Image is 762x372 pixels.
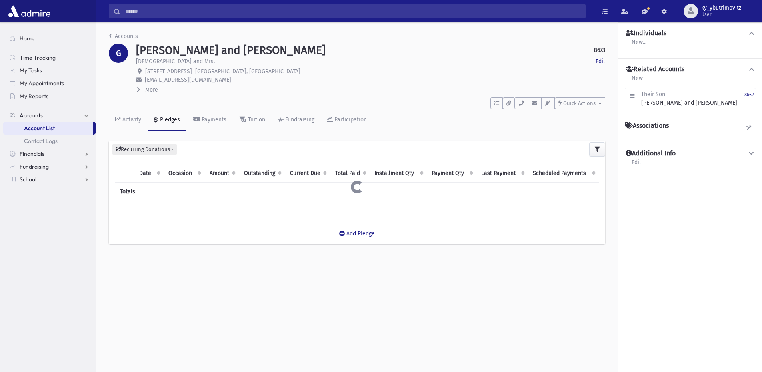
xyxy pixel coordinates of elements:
a: Pledges [148,109,186,131]
a: Edit [596,57,605,66]
span: User [701,11,741,18]
a: New [631,74,643,88]
a: My Appointments [3,77,96,90]
span: ky_ybutrimovitz [701,5,741,11]
h4: Individuals [626,29,666,38]
span: [STREET_ADDRESS] [145,68,192,75]
span: Account List [24,125,55,132]
div: Fundraising [284,116,314,123]
a: Home [3,32,96,45]
th: Total Paid [330,164,370,183]
div: Payments [200,116,226,123]
span: School [20,176,36,183]
div: [PERSON_NAME] and [PERSON_NAME] [641,90,737,107]
span: Their Son [641,91,665,98]
span: My Appointments [20,80,64,87]
th: Outstanding [239,164,285,183]
button: Related Accounts [625,65,756,74]
div: Participation [333,116,367,123]
a: Time Tracking [3,51,96,64]
div: Activity [121,116,141,123]
span: More [145,86,158,93]
a: Edit [631,158,642,172]
h4: Related Accounts [626,65,684,74]
span: Contact Logs [24,137,58,145]
button: Quick Actions [555,97,605,109]
span: Fundraising [20,163,49,170]
button: Individuals [625,29,756,38]
span: Quick Actions [563,100,596,106]
th: Current Due [285,164,330,183]
th: Scheduled Payments [528,164,599,183]
span: [EMAIL_ADDRESS][DOMAIN_NAME] [145,76,231,83]
a: Fundraising [3,160,96,173]
th: Occasion [164,164,204,183]
button: More [136,86,159,94]
a: Accounts [109,33,138,40]
h4: Associations [625,122,669,130]
div: G [109,44,128,63]
span: My Tasks [20,67,42,74]
span: Financials [20,150,44,157]
div: Pledges [158,116,180,123]
a: Add Pledge [333,224,381,243]
a: Participation [321,109,373,131]
a: Financials [3,147,96,160]
span: Accounts [20,112,43,119]
th: Last Payment [476,164,528,183]
th: Payment Qty [427,164,476,183]
input: Search [120,4,585,18]
a: School [3,173,96,186]
a: Activity [109,109,148,131]
a: Account List [3,122,93,135]
th: Installment Qty [370,164,426,183]
h1: [PERSON_NAME] and [PERSON_NAME] [136,44,326,57]
nav: breadcrumb [109,32,138,44]
small: 8662 [744,92,754,97]
span: [GEOGRAPHIC_DATA], [GEOGRAPHIC_DATA] [195,68,300,75]
a: Contact Logs [3,135,96,147]
a: Accounts [3,109,96,122]
button: Recurring Donations [112,144,177,155]
a: My Tasks [3,64,96,77]
th: Date [134,164,164,183]
a: Fundraising [272,109,321,131]
div: Tuition [246,116,265,123]
p: [DEMOGRAPHIC_DATA] and Mrs. [136,57,215,66]
span: Time Tracking [20,54,56,61]
th: Totals: [115,182,204,201]
a: Tuition [233,109,272,131]
button: Additional Info [625,149,756,158]
span: My Reports [20,92,48,100]
a: Payments [186,109,233,131]
a: My Reports [3,90,96,103]
img: AdmirePro [6,3,52,19]
a: 8662 [744,90,754,107]
strong: 8673 [594,46,605,54]
a: New... [631,38,647,52]
h4: Additional Info [626,149,676,158]
th: Amount [204,164,239,183]
span: Home [20,35,35,42]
